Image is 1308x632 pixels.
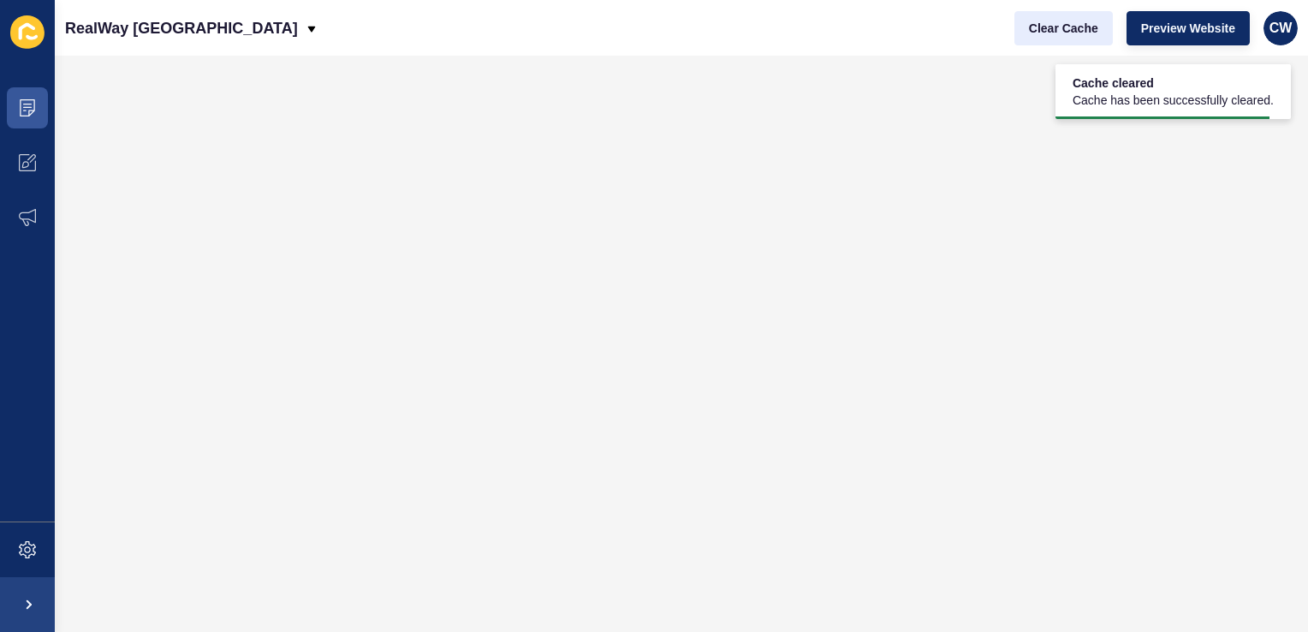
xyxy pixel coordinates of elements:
span: Preview Website [1141,20,1235,37]
button: Preview Website [1127,11,1250,45]
button: Clear Cache [1014,11,1113,45]
span: Cache cleared [1073,75,1274,92]
span: Clear Cache [1029,20,1098,37]
span: CW [1269,20,1293,37]
p: RealWay [GEOGRAPHIC_DATA] [65,7,298,50]
span: Cache has been successfully cleared. [1073,92,1274,109]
